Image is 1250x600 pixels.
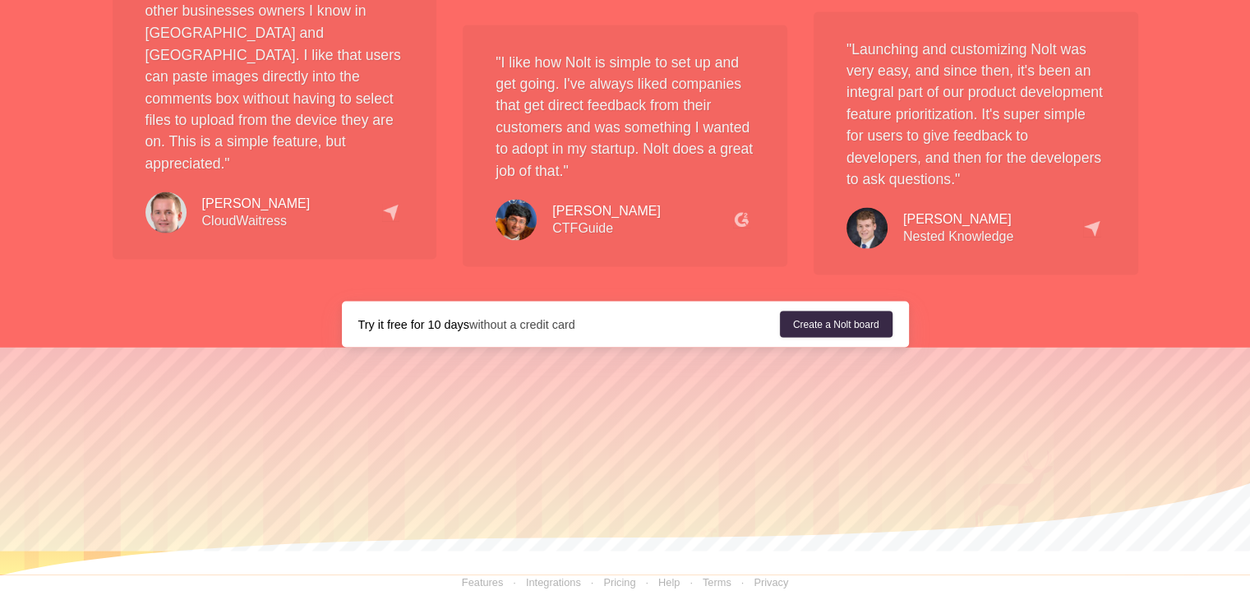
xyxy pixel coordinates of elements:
div: without a credit card [358,316,780,332]
a: Terms [680,575,731,588]
a: Features [462,575,504,588]
img: testimonial-christopher.57c50d1362.jpg [145,192,187,233]
img: capterra.78f6e3bf33.png [1083,219,1100,237]
div: CloudWaitress [202,195,311,229]
p: "Launching and customizing Nolt was very easy, and since then, it's been an integral part of our ... [846,38,1105,190]
div: CTFGuide [552,202,661,237]
a: Integrations [503,575,580,588]
div: [PERSON_NAME] [202,195,311,212]
img: g2.cb6f757962.png [733,210,750,228]
a: Privacy [731,575,789,588]
img: testimonial-pranav.6c855e311b.jpg [496,199,537,240]
a: Help [658,575,680,588]
img: capterra.78f6e3bf33.png [382,203,399,220]
div: [PERSON_NAME] [552,202,661,219]
p: "I like how Nolt is simple to set up and get going. I've always liked companies that get direct f... [496,51,754,181]
div: Nested Knowledge [903,210,1013,245]
a: Create a Nolt board [780,311,893,337]
strong: Try it free for 10 days [358,317,469,330]
img: testimonial-kevin.7f980a5c3c.jpg [846,207,888,248]
a: Pricing [581,575,636,588]
div: [PERSON_NAME] [903,210,1013,228]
